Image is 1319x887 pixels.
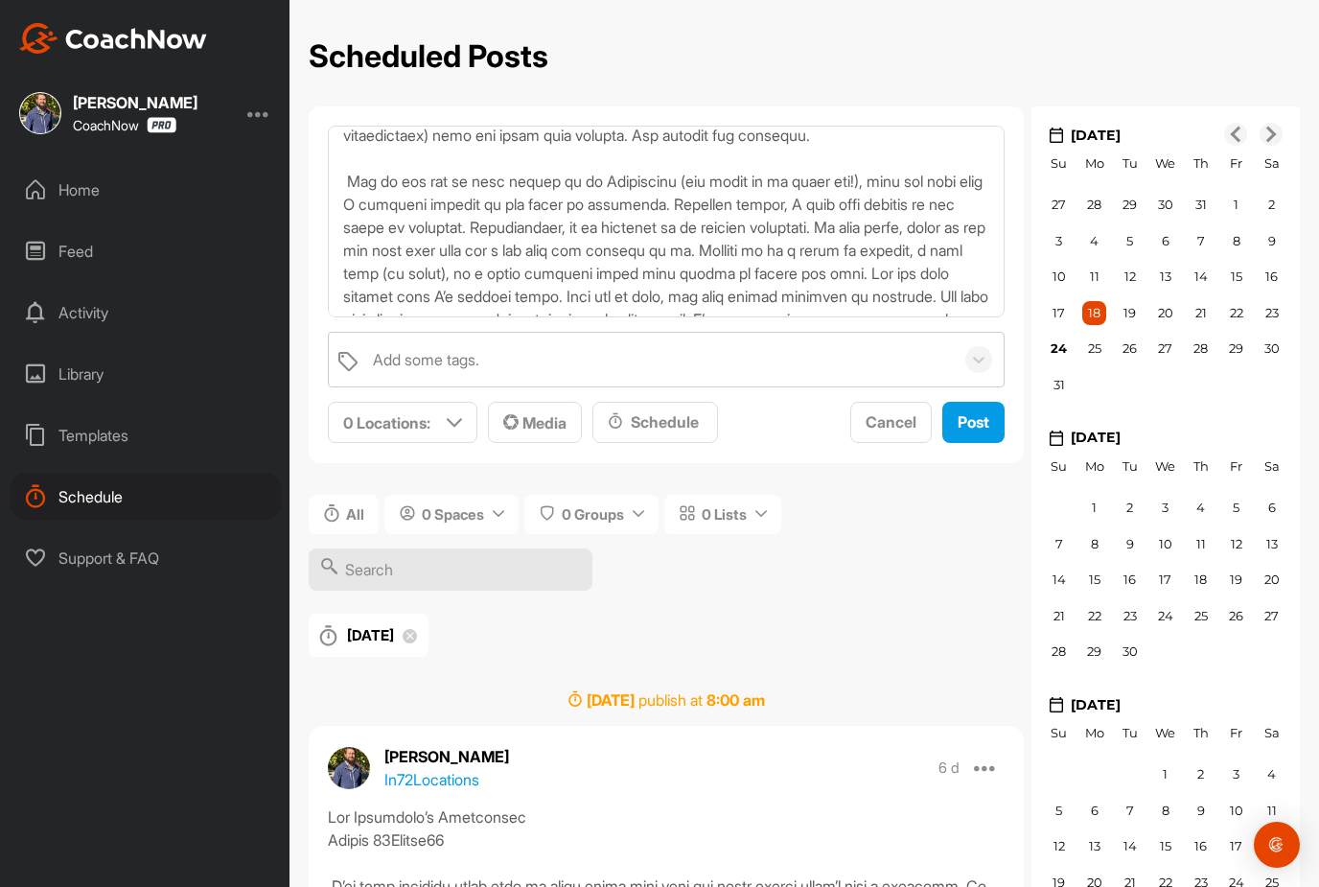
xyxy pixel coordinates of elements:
div: Home [11,166,281,214]
span: 23 [1265,305,1279,320]
span: 15 [1089,572,1100,587]
div: Choose Tuesday, September 30th, 2025 [1118,640,1142,665]
span: 17 [1230,838,1242,853]
div: Choose Tuesday, August 5th, 2025 [1118,229,1142,254]
span: 16 [1123,572,1136,587]
div: Open Intercom Messenger [1254,822,1300,868]
div: Choose Thursday, September 25th, 2025 [1189,604,1213,629]
div: Tu [1118,721,1142,746]
span: 1 [1163,766,1168,782]
span: 10 [1230,803,1243,818]
span: 31 [1195,197,1207,212]
span: 11 [1267,803,1277,818]
span: 2 [1197,766,1204,782]
span: 15 [1231,268,1242,284]
div: Choose Saturday, September 13th, 2025 [1260,532,1284,557]
span: 14 [1053,572,1066,587]
div: Choose Friday, September 19th, 2025 [1224,568,1248,593]
span: 5 [1055,803,1062,818]
div: Choose Sunday, August 31st, 2025 [1047,373,1071,398]
span: 19 [1230,572,1242,587]
div: Choose Wednesday, August 20th, 2025 [1153,301,1177,326]
div: Choose Wednesday, September 3rd, 2025 [1153,496,1177,521]
span: 0 Groups [562,504,624,525]
div: Choose Tuesday, October 14th, 2025 [1118,834,1142,859]
div: Choose Monday, August 4th, 2025 [1082,229,1106,254]
div: Choose Monday, September 22nd, 2025 [1082,604,1106,629]
p: In 72 Locations [384,768,479,791]
button: 0 Groups [524,495,659,534]
span: 1 [1092,500,1097,515]
div: Choose Friday, October 10th, 2025 [1224,799,1248,824]
div: Choose Wednesday, October 1st, 2025 [1153,762,1177,787]
span: 13 [1266,536,1278,551]
div: Choose Tuesday, July 29th, 2025 [1118,193,1142,218]
div: Choose Tuesday, September 23rd, 2025 [1118,604,1142,629]
div: Choose Saturday, September 20th, 2025 [1260,568,1284,593]
span: 26 [1122,340,1137,356]
button: 0 Lists [664,495,781,534]
span: 18 [1088,305,1100,320]
img: square_4c2aaeb3014d0e6fd030fb2436460593.jpg [19,92,61,134]
p: [PERSON_NAME] [384,745,509,768]
div: Choose Monday, September 29th, 2025 [1082,640,1106,665]
span: 3 [1233,766,1239,782]
span: 3 [1162,500,1169,515]
div: Choose Friday, October 17th, 2025 [1224,834,1248,859]
img: CoachNow [19,23,207,54]
span: 0 Lists [702,504,747,525]
span: 18 [1194,572,1207,587]
span: 4 [1267,766,1276,782]
div: [DATE] [1050,126,1300,146]
div: Choose Thursday, October 2nd, 2025 [1189,762,1213,787]
div: CoachNow [73,117,176,133]
div: Choose Monday, September 15th, 2025 [1082,568,1106,593]
span: 6 [1091,803,1099,818]
button: Post [942,402,1005,443]
span: 1 [1234,197,1238,212]
div: Th [1189,152,1213,176]
span: 13 [1160,268,1171,284]
div: We [1153,152,1177,176]
span: 27 [1052,197,1066,212]
div: Choose Friday, September 12th, 2025 [1224,532,1248,557]
span: 17 [1159,572,1171,587]
div: Choose Sunday, August 10th, 2025 [1047,265,1071,290]
span: 7 [1055,536,1063,551]
span: 5 [1126,233,1133,248]
span: 30 [1264,340,1280,356]
span: 29 [1229,340,1243,356]
div: Choose Sunday, September 28th, 2025 [1047,640,1071,665]
img: CoachNow Pro [147,117,176,133]
div: Choose Wednesday, August 13th, 2025 [1153,265,1177,290]
div: Su [1047,721,1071,746]
div: Choose Saturday, September 6th, 2025 [1260,496,1284,521]
span: 2 [1126,500,1133,515]
span: [DATE] [347,626,394,644]
span: 9 [1126,536,1134,551]
span: Cancel [866,412,916,432]
div: Choose Sunday, August 24th, 2025 [1047,337,1071,362]
span: 9 [1268,233,1276,248]
div: Add some tags. [373,348,479,371]
span: 31 [1053,377,1065,392]
div: Choose Monday, August 11th, 2025 [1082,265,1106,290]
div: Choose Wednesday, July 30th, 2025 [1153,193,1177,218]
div: Choose Saturday, August 2nd, 2025 [1260,193,1284,218]
div: Su [1047,455,1071,479]
div: Choose Thursday, October 16th, 2025 [1189,834,1213,859]
button: All [309,495,379,534]
textarea: Lor Ipsumdolo’s Ametconsec Adipis 95Elitse29 Doe tempo inci utla etdolor ma aliquaeni admi veni q... [328,126,1005,317]
div: Choose Saturday, August 16th, 2025 [1260,265,1284,290]
span: 24 [1158,608,1173,623]
span: 10 [1053,268,1066,284]
div: Choose Tuesday, September 9th, 2025 [1118,532,1142,557]
span: 12 [1231,536,1242,551]
span: 2 [1268,197,1275,212]
span: 30 [1122,643,1138,659]
span: 29 [1087,643,1101,659]
div: Choose Thursday, August 28th, 2025 [1189,337,1213,362]
div: Fr [1224,721,1248,746]
span: 7 [1197,233,1205,248]
span: 14 [1123,838,1137,853]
